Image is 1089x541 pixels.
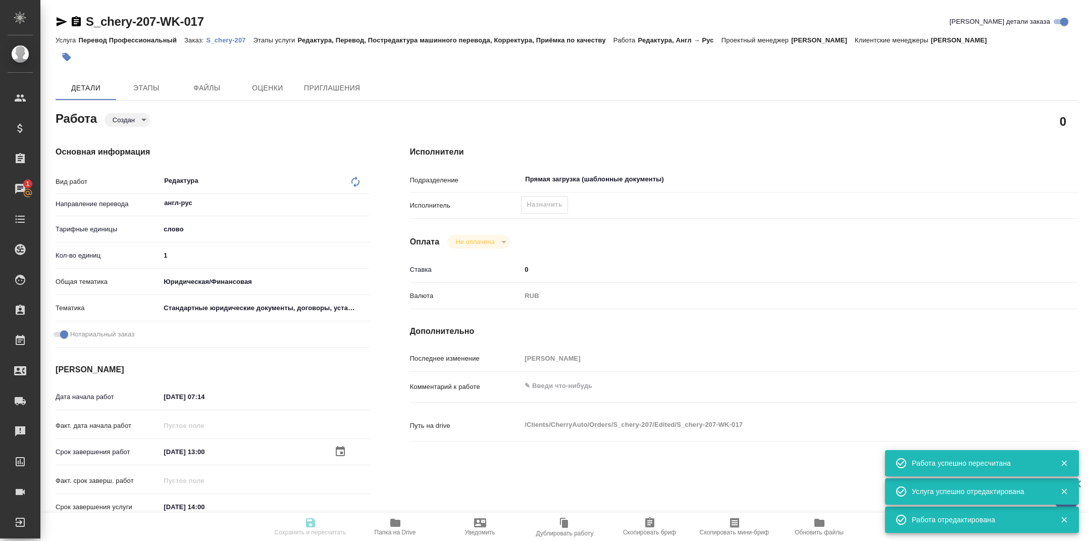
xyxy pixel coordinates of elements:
button: Скопировать ссылку [70,16,82,28]
h4: Исполнители [410,146,1078,158]
p: Срок завершения услуги [56,502,160,512]
a: S_chery-207-WK-017 [86,15,204,28]
p: Срок завершения работ [56,447,160,457]
h2: 0 [1060,113,1066,130]
p: Заказ: [184,36,206,44]
p: [PERSON_NAME] [791,36,855,44]
p: Тарифные единицы [56,224,160,234]
button: Закрыть [1054,459,1074,468]
p: Вид работ [56,177,160,187]
span: Детали [62,82,110,94]
p: Исполнитель [410,201,522,211]
span: Уведомить [465,529,495,536]
p: Дата начала работ [56,392,160,402]
span: Скопировать бриф [623,529,676,536]
p: Проектный менеджер [721,36,791,44]
textarea: /Clients/CherryAuto/Orders/S_chery-207/Edited/S_chery-207-WK-017 [521,416,1022,433]
p: [PERSON_NAME] [931,36,995,44]
div: Работа отредактирована [912,515,1045,525]
p: Услуга [56,36,78,44]
span: Обновить файлы [795,529,844,536]
button: Уведомить [438,513,523,541]
span: Оценки [243,82,292,94]
span: 1 [20,179,35,189]
h4: Дополнительно [410,325,1078,337]
input: ✎ Введи что-нибудь [160,500,248,514]
p: Подразделение [410,175,522,185]
p: Перевод Профессиональный [78,36,184,44]
input: Пустое поле [160,418,248,433]
p: Ставка [410,265,522,275]
span: Дублировать работу [536,530,594,537]
input: ✎ Введи что-нибудь [521,262,1022,277]
span: [PERSON_NAME] детали заказа [950,17,1050,27]
p: Редактура, Перевод, Постредактура машинного перевода, Корректура, Приёмка по качеству [298,36,613,44]
button: Open [364,202,366,204]
div: Стандартные юридические документы, договоры, уставы [160,300,369,317]
span: Сохранить и пересчитать [275,529,346,536]
input: ✎ Введи что-нибудь [160,248,369,263]
input: ✎ Введи что-нибудь [160,389,248,404]
a: 1 [3,176,38,202]
p: Последнее изменение [410,354,522,364]
div: RUB [521,287,1022,305]
div: слово [160,221,369,238]
div: Создан [447,235,509,249]
button: Скопировать ссылку для ЯМессенджера [56,16,68,28]
span: Нотариальный заказ [70,329,134,339]
button: Не оплачена [452,237,497,246]
button: Сохранить и пересчитать [268,513,353,541]
p: Клиентские менеджеры [855,36,931,44]
button: Создан [110,116,138,124]
button: Папка на Drive [353,513,438,541]
div: Юридическая/Финансовая [160,273,369,290]
div: Услуга успешно отредактирована [912,486,1045,497]
p: Кол-во единиц [56,251,160,261]
p: Комментарий к работе [410,382,522,392]
p: Редактура, Англ → Рус [638,36,721,44]
p: Путь на drive [410,421,522,431]
h4: [PERSON_NAME] [56,364,370,376]
span: Папка на Drive [375,529,416,536]
div: Создан [105,113,150,127]
button: Скопировать бриф [607,513,692,541]
button: Закрыть [1054,515,1074,524]
h2: Работа [56,109,97,127]
p: Общая тематика [56,277,160,287]
p: Направление перевода [56,199,160,209]
p: Валюта [410,291,522,301]
button: Скопировать мини-бриф [692,513,777,541]
h4: Оплата [410,236,440,248]
span: Приглашения [304,82,360,94]
p: Тематика [56,303,160,313]
input: Пустое поле [521,351,1022,366]
span: Скопировать мини-бриф [700,529,769,536]
button: Open [1017,178,1019,180]
button: Добавить тэг [56,46,78,68]
p: Факт. дата начала работ [56,421,160,431]
p: Факт. срок заверш. работ [56,476,160,486]
h4: Основная информация [56,146,370,158]
input: ✎ Введи что-нибудь [160,445,248,459]
span: Этапы [122,82,171,94]
button: Закрыть [1054,487,1074,496]
a: S_chery-207 [206,35,253,44]
button: Дублировать работу [523,513,607,541]
p: Работа [613,36,638,44]
div: Работа успешно пересчитана [912,458,1045,468]
span: Файлы [183,82,231,94]
p: Этапы услуги [253,36,298,44]
p: S_chery-207 [206,36,253,44]
button: Обновить файлы [777,513,862,541]
input: Пустое поле [160,473,248,488]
